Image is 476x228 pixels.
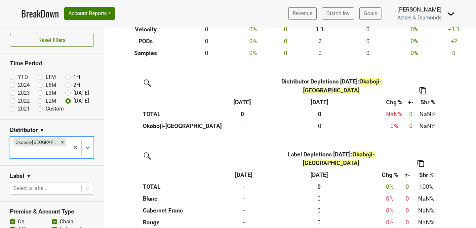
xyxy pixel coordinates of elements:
td: 2 [296,35,344,47]
td: 0 [228,120,257,132]
th: Blanc [141,193,228,205]
td: 0 % [378,205,402,216]
label: 1H [73,73,80,81]
label: [DATE] [73,89,89,97]
td: NaN% [416,120,440,132]
td: 0 [275,35,296,47]
th: Cabernet Franc [141,205,228,216]
td: 0 % [392,23,437,35]
th: Chg %: activate to sort column ascending [382,96,406,108]
td: 0 [228,193,260,205]
div: - [229,122,255,130]
img: filter [141,150,152,161]
th: 0 [257,120,382,132]
th: Sep '25: activate to sort column ascending [228,169,260,181]
td: 0 [182,23,230,35]
div: - [229,206,258,215]
div: 0 [262,206,377,215]
label: 2021 [18,105,30,113]
td: 0 % [378,181,402,193]
div: 0 [262,218,377,227]
label: 2022 [18,97,30,105]
td: NaN% [413,193,440,205]
th: - [228,181,260,193]
span: Okoboji-[GEOGRAPHIC_DATA] [303,78,382,93]
td: 0 % [382,120,406,132]
span: Ashes & Diamonds [397,15,442,21]
td: 0 % [230,23,275,35]
th: 0 [260,181,378,193]
th: &nbsp;: activate to sort column ascending [141,96,228,108]
div: 0 [408,122,414,130]
label: 2023 [18,89,30,97]
div: 0 [404,194,411,203]
button: Reset filters [10,34,94,47]
label: L2M [46,97,56,105]
label: 2H [73,81,80,89]
td: 0 [275,23,296,35]
img: Dropdown Menu [447,10,455,18]
th: Samples [109,47,182,59]
th: Distributor Depletions [DATE] : [257,76,406,96]
a: Goals [359,7,381,20]
td: +1.1 [437,23,471,35]
span: ▼ [39,126,45,134]
td: 0 [228,205,260,216]
img: Copy to clipboard [417,160,424,167]
label: On [18,218,24,226]
th: Sep '25: activate to sort column ascending [228,96,257,108]
h3: Distributor [10,127,38,134]
td: 0 [275,47,296,59]
th: Sep '24: activate to sort column ascending [260,169,378,181]
th: +-: activate to sort column ascending [402,169,413,181]
a: BreakDown [21,7,59,20]
label: Custom [46,105,64,113]
a: Distrib Inv [322,7,354,20]
div: 0 [262,194,377,203]
td: NaN% [413,205,440,216]
td: 0 [182,35,230,47]
label: L6M [46,81,56,89]
th: TOTAL [141,181,228,193]
div: 0 [404,206,411,215]
th: +-: activate to sort column ascending [406,96,416,108]
th: Shr %: activate to sort column ascending [416,96,440,108]
td: 0 [344,23,392,35]
a: Revenue [288,7,317,20]
span: 0 [409,111,413,117]
td: 0 [296,47,344,59]
td: 0 % [392,35,437,47]
h3: Premise & Account Type [10,208,94,215]
th: TOTAL [141,108,228,120]
th: Sep '24: activate to sort column ascending [257,96,382,108]
td: 0 % [230,35,275,47]
th: Label Depletions [DATE] : [260,148,402,169]
h3: Time Period [10,60,94,67]
td: +2 [437,35,471,47]
button: Account Reports [64,7,115,20]
img: filter [141,77,152,88]
td: 0 [344,35,392,47]
span: Okoboji-[GEOGRAPHIC_DATA] [303,151,375,166]
td: 0 % [392,47,437,59]
th: &nbsp;: activate to sort column ascending [141,169,228,181]
th: Shr %: activate to sort column ascending [413,169,440,181]
th: PODs [109,35,182,47]
td: 100% [413,181,440,193]
th: Velocity [109,23,182,35]
th: 0 [260,205,378,216]
th: Okoboji-[GEOGRAPHIC_DATA] [141,120,228,132]
div: Okoboji-[GEOGRAPHIC_DATA] [14,138,59,147]
label: [DATE] [73,97,89,105]
div: - [229,194,258,203]
th: 0 [228,108,257,120]
label: Chain [60,218,73,226]
label: LTM [46,73,56,81]
div: Remove Okoboji-IA [59,138,66,147]
th: 0 [257,108,382,120]
span: NaN% [386,111,402,117]
td: 0 [437,47,471,59]
td: 0 [344,47,392,59]
td: NaN% [416,108,440,120]
th: Chg %: activate to sort column ascending [378,169,402,181]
